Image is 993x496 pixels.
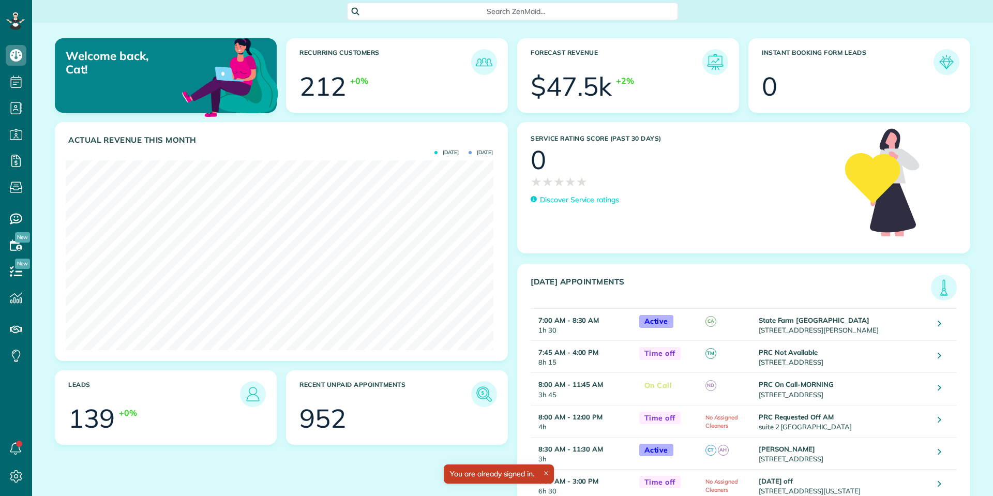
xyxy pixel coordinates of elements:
[299,381,471,407] h3: Recent unpaid appointments
[759,348,818,356] strong: PRC Not Available
[474,384,494,404] img: icon_unpaid_appointments-47b8ce3997adf2238b356f14209ab4cced10bd1f174958f3ca8f1d0dd7fffeee.png
[705,414,739,429] span: No Assigned Cleaners
[639,315,673,328] span: Active
[15,259,30,269] span: New
[756,373,930,405] td: [STREET_ADDRESS]
[756,437,930,469] td: [STREET_ADDRESS]
[756,405,930,437] td: suite 2 [GEOGRAPHIC_DATA]
[705,445,716,456] span: CT
[705,478,739,493] span: No Assigned Cleaners
[705,380,716,391] span: ND
[639,347,681,360] span: Time off
[553,173,565,191] span: ★
[531,73,612,99] div: $47.5k
[350,75,368,87] div: +0%
[119,407,137,419] div: +0%
[68,136,497,145] h3: Actual Revenue this month
[576,173,588,191] span: ★
[299,49,471,75] h3: Recurring Customers
[299,405,346,431] div: 952
[759,316,869,324] strong: State Farm [GEOGRAPHIC_DATA]
[756,309,930,341] td: [STREET_ADDRESS][PERSON_NAME]
[243,384,263,404] img: icon_leads-1bed01f49abd5b7fead27621c3d59655bb73ed531f8eeb49469d10e621d6b896.png
[762,49,934,75] h3: Instant Booking Form Leads
[756,341,930,373] td: [STREET_ADDRESS]
[474,52,494,72] img: icon_recurring_customers-cf858462ba22bcd05b5a5880d41d6543d210077de5bb9ebc9590e49fd87d84ed.png
[936,52,957,72] img: icon_form_leads-04211a6a04a5b2264e4ee56bc0799ec3eb69b7e499cbb523a139df1d13a81ae0.png
[538,413,603,421] strong: 8:00 AM - 12:00 PM
[718,445,729,456] span: AH
[531,147,546,173] div: 0
[538,445,603,453] strong: 8:30 AM - 11:30 AM
[540,194,619,205] p: Discover Service ratings
[762,73,777,99] div: 0
[705,348,716,359] span: TM
[469,150,493,155] span: [DATE]
[538,348,598,356] strong: 7:45 AM - 4:00 PM
[538,316,599,324] strong: 7:00 AM - 8:30 AM
[444,464,554,484] div: You are already signed in.
[180,26,280,127] img: dashboard_welcome-42a62b7d889689a78055ac9021e634bf52bae3f8056760290aed330b23ab8690.png
[759,445,816,453] strong: [PERSON_NAME]
[68,381,240,407] h3: Leads
[531,309,634,341] td: 1h 30
[759,477,793,485] strong: [DATE] off
[538,380,603,388] strong: 8:00 AM - 11:45 AM
[531,277,931,300] h3: [DATE] Appointments
[639,379,678,392] span: On Call
[759,380,834,388] strong: PRC On Call-MORNING
[299,73,346,99] div: 212
[934,277,954,298] img: icon_todays_appointments-901f7ab196bb0bea1936b74009e4eb5ffbc2d2711fa7634e0d609ed5ef32b18b.png
[705,316,716,327] span: CA
[639,412,681,425] span: Time off
[15,232,30,243] span: New
[759,413,834,421] strong: PRC Requested Off AM
[68,405,115,431] div: 139
[565,173,576,191] span: ★
[542,173,553,191] span: ★
[538,477,598,485] strong: 8:30 AM - 3:00 PM
[531,194,619,205] a: Discover Service ratings
[531,405,634,437] td: 4h
[531,135,835,142] h3: Service Rating score (past 30 days)
[639,444,673,457] span: Active
[434,150,459,155] span: [DATE]
[616,75,634,87] div: +2%
[705,52,726,72] img: icon_forecast_revenue-8c13a41c7ed35a8dcfafea3cbb826a0462acb37728057bba2d056411b612bbbe.png
[531,341,634,373] td: 8h 15
[639,476,681,489] span: Time off
[531,173,542,191] span: ★
[531,373,634,405] td: 3h 45
[66,49,206,77] p: Welcome back, Cat!
[531,437,634,469] td: 3h
[531,49,702,75] h3: Forecast Revenue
